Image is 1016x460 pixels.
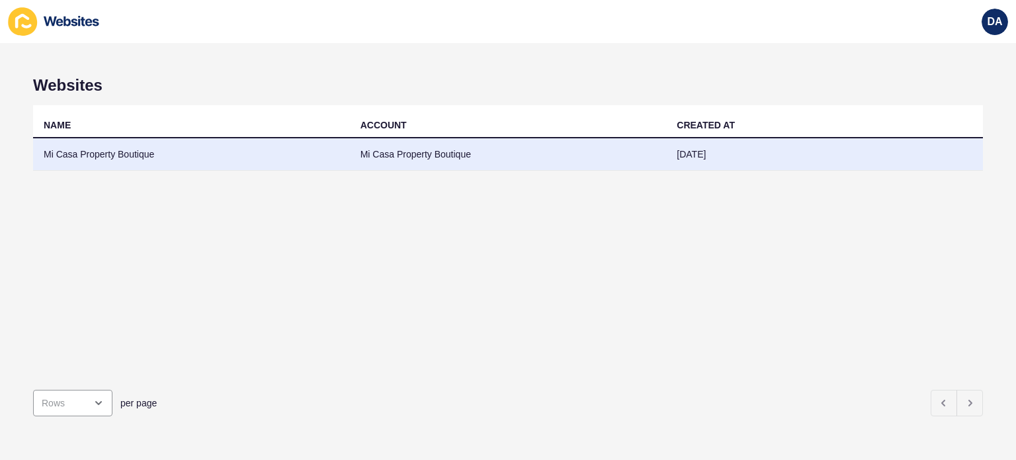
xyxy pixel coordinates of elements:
div: open menu [33,390,112,416]
td: Mi Casa Property Boutique [350,138,667,171]
div: ACCOUNT [360,118,407,132]
td: [DATE] [666,138,983,171]
td: Mi Casa Property Boutique [33,138,350,171]
span: DA [987,15,1002,28]
div: CREATED AT [677,118,735,132]
span: per page [120,396,157,410]
div: NAME [44,118,71,132]
h1: Websites [33,76,983,95]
